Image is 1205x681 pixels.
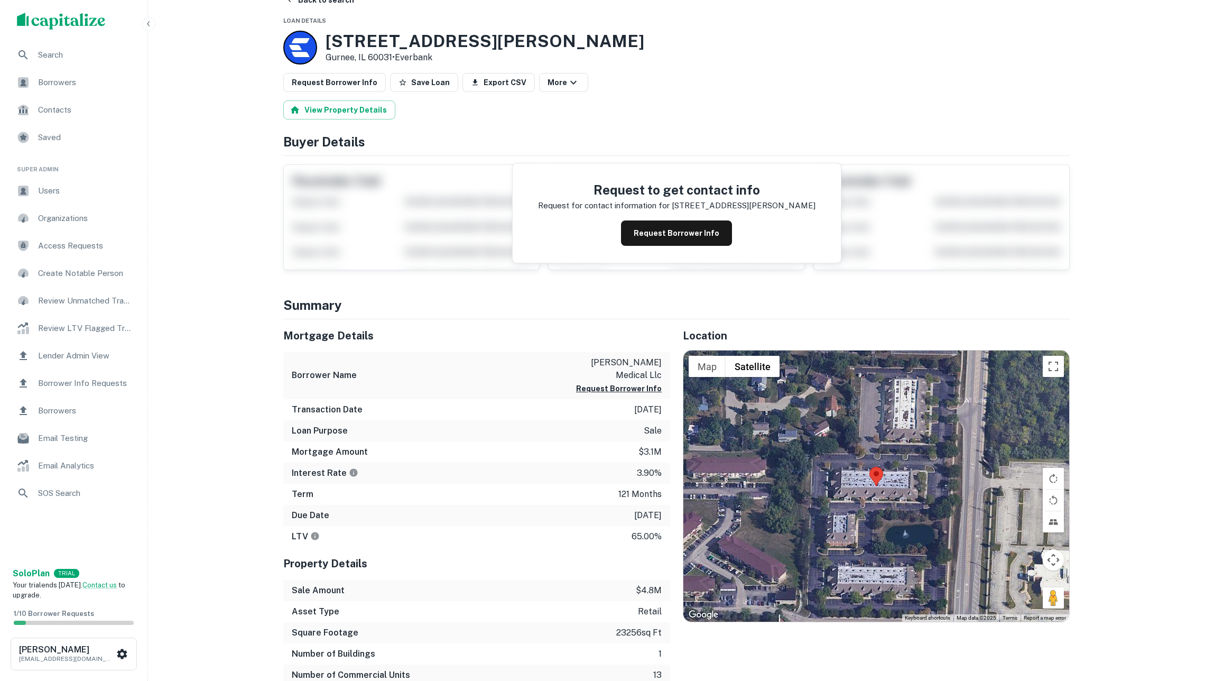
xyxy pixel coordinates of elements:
[8,206,139,231] a: Organizations
[38,267,133,280] span: Create Notable Person
[1024,615,1066,621] a: Report a map error
[38,459,133,472] span: Email Analytics
[637,467,662,480] p: 3.90%
[292,425,348,437] h6: Loan Purpose
[38,377,133,390] span: Borrower Info Requests
[1152,596,1205,647] iframe: Chat Widget
[576,382,662,395] button: Request Borrower Info
[38,185,133,197] span: Users
[38,212,133,225] span: Organizations
[390,73,458,92] button: Save Loan
[686,608,721,622] img: Google
[292,446,368,458] h6: Mortgage Amount
[8,125,139,150] a: Saved
[283,73,386,92] button: Request Borrower Info
[689,356,726,377] button: Show street map
[326,31,644,51] h3: [STREET_ADDRESS][PERSON_NAME]
[672,199,815,212] p: [STREET_ADDRESS][PERSON_NAME]
[13,567,50,580] a: SoloPlan
[634,509,662,522] p: [DATE]
[8,316,139,341] div: Review LTV Flagged Transactions
[283,296,1070,315] h4: Summary
[38,349,133,362] span: Lender Admin View
[8,481,139,506] a: SOS Search
[38,76,133,89] span: Borrowers
[957,615,996,621] span: Map data ©2025
[38,322,133,335] span: Review LTV Flagged Transactions
[621,220,732,246] button: Request Borrower Info
[8,453,139,478] a: Email Analytics
[19,654,114,664] p: [EMAIL_ADDRESS][DOMAIN_NAME]
[13,581,125,600] span: Your trial ends [DATE]. to upgrade.
[638,605,662,618] p: retail
[54,569,79,578] div: TRIAL
[19,646,114,654] h6: [PERSON_NAME]
[1003,615,1017,621] a: Terms (opens in new tab)
[283,328,670,344] h5: Mortgage Details
[1043,549,1064,570] button: Map camera controls
[616,627,662,639] p: 23256 sq ft
[8,178,139,204] div: Users
[17,13,106,30] img: capitalize-logo.png
[292,369,357,382] h6: Borrower Name
[283,17,326,24] span: Loan Details
[395,52,432,62] a: Everbank
[38,487,133,500] span: SOS Search
[8,426,139,451] a: Email Testing
[905,614,950,622] button: Keyboard shortcuts
[1043,587,1064,609] button: Drag Pegman onto the map to open Street View
[632,530,662,543] p: 65.00%
[538,199,670,212] p: Request for contact information for
[8,42,139,68] a: Search
[539,73,588,92] button: More
[292,584,345,597] h6: Sale Amount
[686,608,721,622] a: Open this area in Google Maps (opens a new window)
[8,70,139,95] a: Borrowers
[38,404,133,417] span: Borrowers
[618,488,662,501] p: 121 months
[38,240,133,252] span: Access Requests
[283,100,395,119] button: View Property Details
[8,152,139,178] li: Super Admin
[349,468,358,477] svg: The interest rates displayed on the website are for informational purposes only and may be report...
[11,638,137,670] button: [PERSON_NAME][EMAIL_ADDRESS][DOMAIN_NAME]
[636,584,662,597] p: $4.8m
[726,356,780,377] button: Show satellite imagery
[8,233,139,259] div: Access Requests
[538,180,815,199] h4: Request to get contact info
[567,356,662,382] p: [PERSON_NAME] medical llc
[8,261,139,286] a: Create Notable Person
[14,610,94,618] span: 1 / 10 Borrower Requests
[8,371,139,396] a: Borrower Info Requests
[462,73,535,92] button: Export CSV
[38,131,133,144] span: Saved
[38,295,133,307] span: Review Unmatched Transactions
[310,531,320,541] svg: LTVs displayed on the website are for informational purposes only and may be reported incorrectly...
[8,97,139,123] a: Contacts
[292,467,358,480] h6: Interest Rate
[38,49,133,61] span: Search
[8,288,139,314] a: Review Unmatched Transactions
[8,398,139,424] div: Borrowers
[1043,468,1064,489] button: Rotate map clockwise
[659,648,662,660] p: 1
[292,488,313,501] h6: Term
[292,627,358,639] h6: Square Footage
[683,328,1070,344] h5: Location
[283,556,670,572] h5: Property Details
[13,568,50,578] strong: Solo Plan
[292,509,329,522] h6: Due Date
[283,132,1070,151] h4: Buyer Details
[1043,511,1064,532] button: Tilt map
[38,432,133,445] span: Email Testing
